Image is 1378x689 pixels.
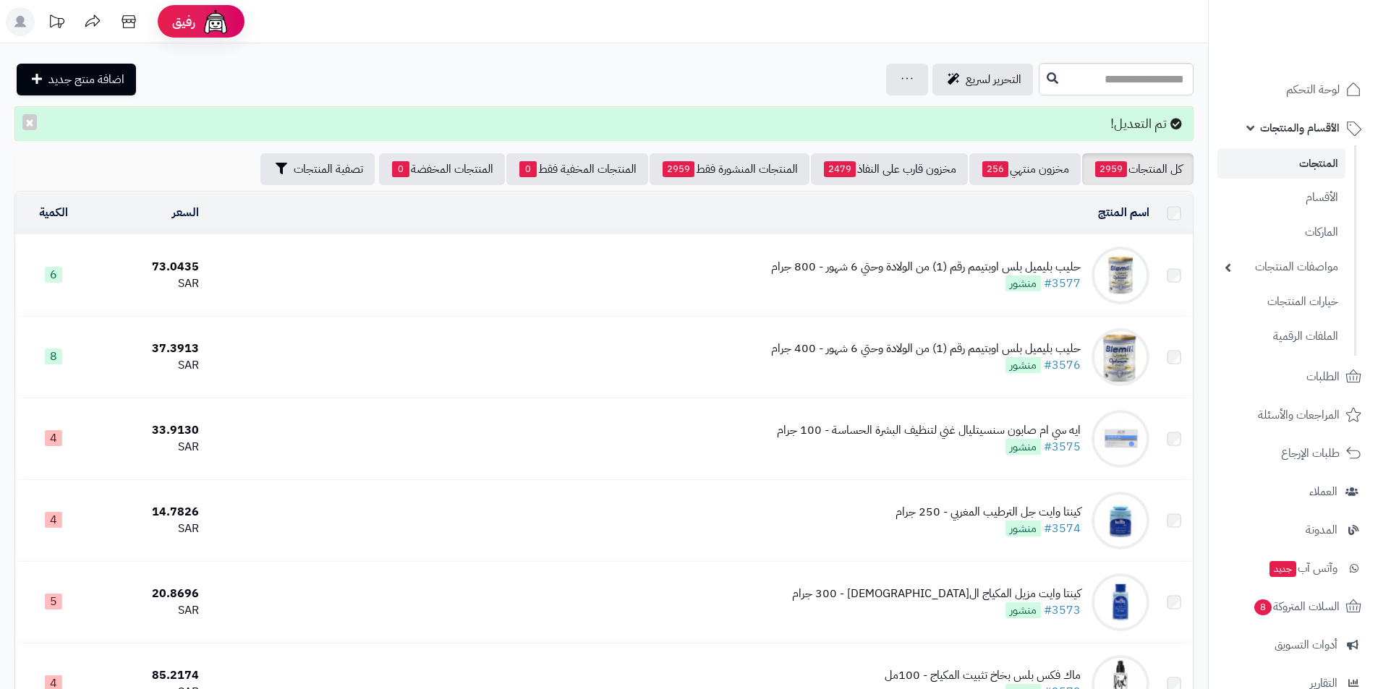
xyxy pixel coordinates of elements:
[885,667,1081,684] div: ماك فكس بلس بخاخ تثبيت المكياج - 100مل
[39,204,68,221] a: الكمية
[98,439,199,455] div: SAR
[824,161,856,177] span: 2479
[1005,521,1041,536] span: منشور
[663,161,694,177] span: 2959
[969,153,1081,185] a: مخزون منتهي256
[1309,482,1337,502] span: العملاء
[1217,589,1369,624] a: السلات المتروكة8
[98,667,199,684] div: 85.2174
[1280,39,1364,69] img: logo-2.png
[1217,72,1369,107] a: لوحة التحكم
[1275,635,1337,655] span: أدوات التسويق
[1044,356,1081,374] a: #3576
[98,521,199,537] div: SAR
[1092,328,1149,386] img: حليب بليميل بلس اوبتيمم رقم (1) من الولادة وحتي 6 شهور - 400 جرام
[1095,161,1127,177] span: 2959
[1258,405,1340,425] span: المراجعات والأسئلة
[98,341,199,357] div: 37.3913
[932,64,1033,95] a: التحرير لسريع
[1005,275,1041,291] span: منشور
[1044,438,1081,455] a: #3575
[294,161,363,178] span: تصفية المنتجات
[1092,247,1149,304] img: حليب بليميل بلس اوبتيمم رقم (1) من الولادة وحتي 6 شهور - 800 جرام
[1217,628,1369,662] a: أدوات التسويق
[98,586,199,602] div: 20.8696
[45,430,62,446] span: 4
[38,7,75,40] a: تحديثات المنصة
[1254,599,1272,615] span: 8
[1306,520,1337,540] span: المدونة
[896,504,1081,521] div: كينتا وايت جل الترطيب المغربي - 250 جرام
[1044,520,1081,537] a: #3574
[1217,398,1369,432] a: المراجعات والأسئلة
[1217,252,1345,283] a: مواصفات المنتجات
[1005,602,1041,618] span: منشور
[1281,443,1340,463] span: طلبات الإرجاع
[1286,80,1340,100] span: لوحة التحكم
[1082,153,1194,185] a: كل المنتجات2959
[1098,204,1149,221] a: اسم المنتج
[1044,602,1081,619] a: #3573
[98,422,199,439] div: 33.9130
[1092,573,1149,631] img: كينتا وايت مزيل المكياج المغربي - 300 جرام
[506,153,648,185] a: المنتجات المخفية فقط0
[17,64,136,95] a: اضافة منتج جديد
[1005,357,1041,373] span: منشور
[1217,436,1369,471] a: طلبات الإرجاع
[98,259,199,275] div: 73.0435
[379,153,505,185] a: المنتجات المخفضة0
[1217,217,1345,248] a: الماركات
[1217,149,1345,179] a: المنتجات
[1217,551,1369,586] a: وآتس آبجديد
[1005,439,1041,455] span: منشور
[1268,558,1337,578] span: وآتس آب
[966,71,1021,88] span: التحرير لسريع
[1217,182,1345,213] a: الأقسام
[172,13,195,30] span: رفيق
[48,71,124,88] span: اضافة منتج جديد
[982,161,1008,177] span: 256
[22,114,37,130] button: ×
[45,512,62,528] span: 4
[1217,321,1345,352] a: الملفات الرقمية
[1306,367,1340,387] span: الطلبات
[792,586,1081,602] div: كينتا وايت مزيل المكياج ال[DEMOGRAPHIC_DATA] - 300 جرام
[260,153,375,185] button: تصفية المنتجات
[777,422,1081,439] div: ايه سي ام صابون سنسيتليال غني لتنظيف البشرة الحساسة - 100 جرام
[14,106,1194,141] div: تم التعديل!
[1092,410,1149,468] img: ايه سي ام صابون سنسيتليال غني لتنظيف البشرة الحساسة - 100 جرام
[98,602,199,619] div: SAR
[1092,492,1149,549] img: كينتا وايت جل الترطيب المغربي - 250 جرام
[1217,359,1369,394] a: الطلبات
[1044,275,1081,292] a: #3577
[45,348,62,364] span: 8
[811,153,968,185] a: مخزون قارب على النفاذ2479
[1217,474,1369,509] a: العملاء
[45,267,62,283] span: 6
[1269,561,1296,577] span: جديد
[45,594,62,609] span: 5
[1260,118,1340,138] span: الأقسام والمنتجات
[201,7,230,36] img: ai-face.png
[1217,513,1369,547] a: المدونة
[650,153,809,185] a: المنتجات المنشورة فقط2959
[98,275,199,292] div: SAR
[771,259,1081,275] div: حليب بليميل بلس اوبتيمم رقم (1) من الولادة وحتي 6 شهور - 800 جرام
[98,504,199,521] div: 14.7826
[1253,596,1340,617] span: السلات المتروكة
[519,161,537,177] span: 0
[172,204,199,221] a: السعر
[1217,286,1345,317] a: خيارات المنتجات
[771,341,1081,357] div: حليب بليميل بلس اوبتيمم رقم (1) من الولادة وحتي 6 شهور - 400 جرام
[392,161,409,177] span: 0
[98,357,199,374] div: SAR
